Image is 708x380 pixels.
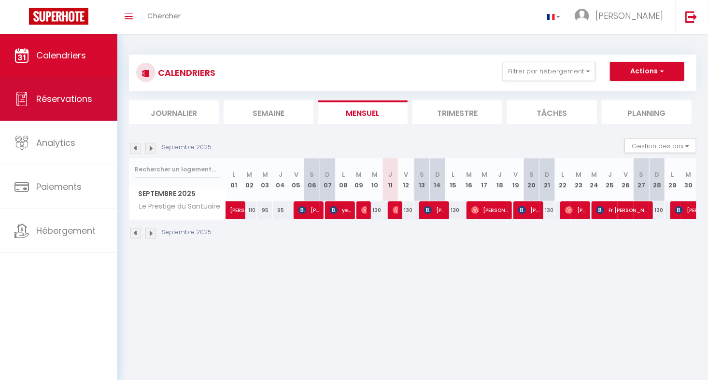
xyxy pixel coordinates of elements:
[424,201,445,219] span: [PERSON_NAME] Do [PERSON_NAME]
[508,158,524,201] th: 19
[435,170,440,179] abbr: D
[226,201,241,220] a: [PERSON_NAME]
[241,158,257,201] th: 02
[330,201,351,219] span: yew huey thong
[477,158,492,201] th: 17
[420,170,424,179] abbr: S
[367,158,382,201] th: 10
[342,170,345,179] abbr: L
[686,170,692,179] abbr: M
[545,170,550,179] abbr: D
[539,158,555,201] th: 21
[135,161,220,178] input: Rechercher un logement...
[226,158,241,201] th: 01
[576,170,581,179] abbr: M
[36,137,75,149] span: Analytics
[507,100,597,124] li: Tâches
[361,201,367,219] span: [PERSON_NAME]
[230,196,252,214] span: [PERSON_NAME]
[466,170,472,179] abbr: M
[518,201,539,219] span: [PERSON_NAME]
[634,158,649,201] th: 27
[129,187,226,201] span: Septembre 2025
[147,11,181,21] span: Chercher
[514,170,518,179] abbr: V
[156,62,215,84] h3: CALENDRIERS
[639,170,643,179] abbr: S
[665,158,680,201] th: 29
[367,201,382,219] div: 130
[162,143,212,152] p: Septembre 2025
[273,201,288,219] div: 95
[356,170,362,179] abbr: M
[318,100,408,124] li: Mensuel
[36,225,96,237] span: Hébergement
[257,201,272,219] div: 95
[610,62,684,81] button: Actions
[562,170,565,179] abbr: L
[445,201,461,219] div: 130
[555,158,570,201] th: 22
[412,100,502,124] li: Trimestre
[430,158,445,201] th: 14
[162,228,212,237] p: Septembre 2025
[129,100,219,124] li: Journalier
[224,100,313,124] li: Semaine
[131,201,223,212] span: Le Prestige du Santuaire
[288,158,304,201] th: 05
[298,201,320,219] span: [PERSON_NAME]
[671,170,674,179] abbr: L
[602,100,692,124] li: Planning
[382,158,398,201] th: 11
[36,49,86,61] span: Calendriers
[445,158,461,201] th: 15
[320,158,335,201] th: 07
[623,170,628,179] abbr: V
[608,170,612,179] abbr: J
[326,170,330,179] abbr: D
[257,158,272,201] th: 03
[649,201,665,219] div: 130
[336,158,351,201] th: 08
[586,158,602,201] th: 24
[310,170,314,179] abbr: S
[654,170,659,179] abbr: D
[685,11,697,23] img: logout
[624,139,696,153] button: Gestion des prix
[279,170,283,179] abbr: J
[351,158,367,201] th: 09
[618,158,633,201] th: 26
[529,170,534,179] abbr: S
[372,170,378,179] abbr: M
[232,170,235,179] abbr: L
[246,170,252,179] abbr: M
[393,201,398,219] span: [PERSON_NAME]
[404,170,408,179] abbr: V
[575,9,589,23] img: ...
[649,158,665,201] th: 28
[262,170,268,179] abbr: M
[304,158,320,201] th: 06
[503,62,595,81] button: Filtrer par hébergement
[461,158,477,201] th: 16
[592,170,597,179] abbr: M
[29,8,88,25] img: Super Booking
[680,158,696,201] th: 30
[388,170,392,179] abbr: J
[273,158,288,201] th: 04
[414,158,429,201] th: 13
[595,10,663,22] span: [PERSON_NAME]
[565,201,586,219] span: [PERSON_NAME]
[8,4,37,33] button: Ouvrir le widget de chat LiveChat
[398,158,414,201] th: 12
[452,170,454,179] abbr: L
[398,201,414,219] div: 130
[294,170,298,179] abbr: V
[481,170,487,179] abbr: M
[571,158,586,201] th: 23
[524,158,539,201] th: 20
[602,158,618,201] th: 25
[471,201,509,219] span: [PERSON_NAME]
[498,170,502,179] abbr: J
[596,201,650,219] span: Fr [PERSON_NAME], O.P.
